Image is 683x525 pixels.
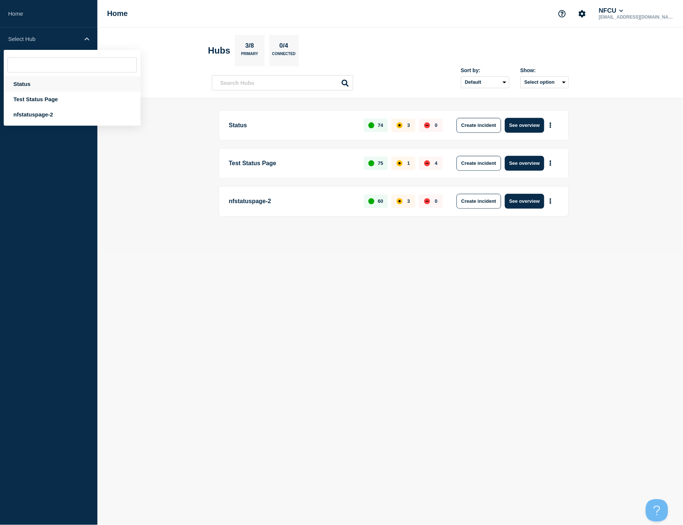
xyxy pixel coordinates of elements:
[505,118,544,133] button: See overview
[457,156,501,171] button: Create incident
[368,160,374,166] div: up
[277,42,291,52] p: 0/4
[521,76,569,88] button: Select option
[4,92,141,107] div: Test Status Page
[574,6,590,22] button: Account settings
[208,45,231,56] h2: Hubs
[212,75,353,90] input: Search Hubs
[597,7,625,15] button: NFCU
[397,160,403,166] div: affected
[457,118,501,133] button: Create incident
[368,122,374,128] div: up
[229,194,356,209] p: nfstatuspage-2
[457,194,501,209] button: Create incident
[546,194,555,208] button: More actions
[546,156,555,170] button: More actions
[241,52,258,60] p: Primary
[505,194,544,209] button: See overview
[407,198,410,204] p: 3
[397,122,403,128] div: affected
[107,9,128,18] h1: Home
[424,122,430,128] div: down
[435,160,438,166] p: 4
[8,36,80,42] p: Select Hub
[646,499,668,522] iframe: Help Scout Beacon - Open
[554,6,570,22] button: Support
[424,160,430,166] div: down
[435,122,438,128] p: 0
[242,42,257,52] p: 3/8
[505,156,544,171] button: See overview
[461,76,509,88] select: Sort by
[521,67,569,73] div: Show:
[4,107,141,122] div: nfstatuspage-2
[397,198,403,204] div: affected
[229,156,356,171] p: Test Status Page
[378,122,383,128] p: 74
[597,15,675,20] p: [EMAIL_ADDRESS][DOMAIN_NAME]
[407,122,410,128] p: 3
[378,160,383,166] p: 75
[378,198,383,204] p: 60
[229,118,356,133] p: Status
[368,198,374,204] div: up
[424,198,430,204] div: down
[461,67,509,73] div: Sort by:
[407,160,410,166] p: 1
[546,118,555,132] button: More actions
[272,52,296,60] p: Connected
[435,198,438,204] p: 0
[4,76,141,92] div: Status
